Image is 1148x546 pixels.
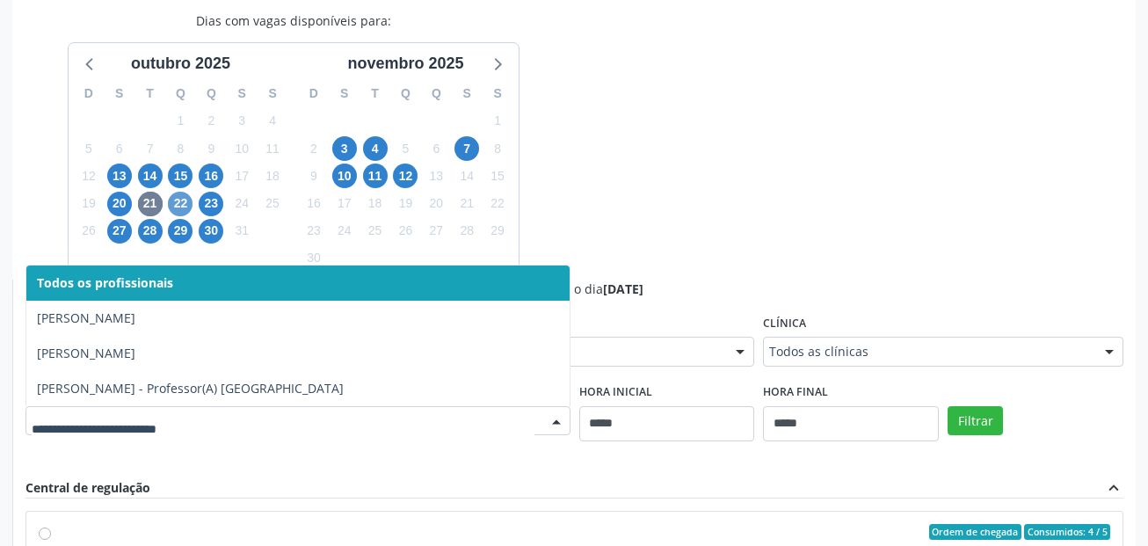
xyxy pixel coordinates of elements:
[229,136,254,161] span: sexta-feira, 10 de outubro de 2025
[485,192,510,216] span: sábado, 22 de novembro de 2025
[260,192,285,216] span: sábado, 25 de outubro de 2025
[260,164,285,188] span: sábado, 18 de outubro de 2025
[299,80,330,107] div: D
[332,164,357,188] span: segunda-feira, 10 de novembro de 2025
[229,219,254,244] span: sexta-feira, 31 de outubro de 2025
[1024,524,1110,540] span: Consumidos: 4 / 5
[258,80,288,107] div: S
[302,136,326,161] span: domingo, 2 de novembro de 2025
[485,109,510,134] span: sábado, 1 de novembro de 2025
[168,192,193,216] span: quarta-feira, 22 de outubro de 2025
[424,164,448,188] span: quinta-feira, 13 de novembro de 2025
[485,219,510,244] span: sábado, 29 de novembro de 2025
[76,136,101,161] span: domingo, 5 de outubro de 2025
[329,80,360,107] div: S
[107,192,132,216] span: segunda-feira, 20 de outubro de 2025
[332,192,357,216] span: segunda-feira, 17 de novembro de 2025
[603,280,643,297] span: [DATE]
[302,164,326,188] span: domingo, 9 de novembro de 2025
[393,192,418,216] span: quarta-feira, 19 de novembro de 2025
[199,219,223,244] span: quinta-feira, 30 de outubro de 2025
[454,164,479,188] span: sexta-feira, 14 de novembro de 2025
[168,136,193,161] span: quarta-feira, 8 de outubro de 2025
[25,478,150,498] div: Central de regulação
[763,379,828,406] label: Hora final
[485,136,510,161] span: sábado, 8 de novembro de 2025
[424,192,448,216] span: quinta-feira, 20 de novembro de 2025
[138,164,163,188] span: terça-feira, 14 de outubro de 2025
[424,219,448,244] span: quinta-feira, 27 de novembro de 2025
[360,80,390,107] div: T
[107,164,132,188] span: segunda-feira, 13 de outubro de 2025
[74,80,105,107] div: D
[199,136,223,161] span: quinta-feira, 9 de outubro de 2025
[168,109,193,134] span: quarta-feira, 1 de outubro de 2025
[363,219,388,244] span: terça-feira, 25 de novembro de 2025
[340,52,470,76] div: novembro 2025
[76,192,101,216] span: domingo, 19 de outubro de 2025
[363,192,388,216] span: terça-feira, 18 de novembro de 2025
[390,80,421,107] div: Q
[199,164,223,188] span: quinta-feira, 16 de outubro de 2025
[168,164,193,188] span: quarta-feira, 15 de outubro de 2025
[76,219,101,244] span: domingo, 26 de outubro de 2025
[107,136,132,161] span: segunda-feira, 6 de outubro de 2025
[229,192,254,216] span: sexta-feira, 24 de outubro de 2025
[138,136,163,161] span: terça-feira, 7 de outubro de 2025
[454,192,479,216] span: sexta-feira, 21 de novembro de 2025
[302,192,326,216] span: domingo, 16 de novembro de 2025
[769,343,1087,360] span: Todos as clínicas
[302,219,326,244] span: domingo, 23 de novembro de 2025
[168,219,193,244] span: quarta-feira, 29 de outubro de 2025
[302,246,326,271] span: domingo, 30 de novembro de 2025
[37,309,135,326] span: [PERSON_NAME]
[196,80,227,107] div: Q
[483,80,513,107] div: S
[393,164,418,188] span: quarta-feira, 12 de novembro de 2025
[332,219,357,244] span: segunda-feira, 24 de novembro de 2025
[134,80,165,107] div: T
[393,136,418,161] span: quarta-feira, 5 de novembro de 2025
[229,109,254,134] span: sexta-feira, 3 de outubro de 2025
[124,52,237,76] div: outubro 2025
[393,219,418,244] span: quarta-feira, 26 de novembro de 2025
[485,164,510,188] span: sábado, 15 de novembro de 2025
[452,80,483,107] div: S
[454,219,479,244] span: sexta-feira, 28 de novembro de 2025
[363,164,388,188] span: terça-feira, 11 de novembro de 2025
[1104,478,1123,498] i: expand_less
[260,109,285,134] span: sábado, 4 de outubro de 2025
[37,345,135,361] span: [PERSON_NAME]
[138,219,163,244] span: terça-feira, 28 de outubro de 2025
[424,136,448,161] span: quinta-feira, 6 de novembro de 2025
[199,109,223,134] span: quinta-feira, 2 de outubro de 2025
[229,164,254,188] span: sexta-feira, 17 de outubro de 2025
[948,406,1003,436] button: Filtrar
[76,164,101,188] span: domingo, 12 de outubro de 2025
[25,280,1123,298] div: Vagas para o dia
[196,11,391,30] div: Dias com vagas disponíveis para:
[332,136,357,161] span: segunda-feira, 3 de novembro de 2025
[199,192,223,216] span: quinta-feira, 23 de outubro de 2025
[929,524,1021,540] span: Ordem de chegada
[107,219,132,244] span: segunda-feira, 27 de outubro de 2025
[579,379,652,406] label: Hora inicial
[227,80,258,107] div: S
[138,192,163,216] span: terça-feira, 21 de outubro de 2025
[454,136,479,161] span: sexta-feira, 7 de novembro de 2025
[37,274,173,291] span: Todos os profissionais
[260,136,285,161] span: sábado, 11 de outubro de 2025
[763,310,806,338] label: Clínica
[421,80,452,107] div: Q
[104,80,134,107] div: S
[363,136,388,161] span: terça-feira, 4 de novembro de 2025
[37,380,344,397] span: [PERSON_NAME] - Professor(A) [GEOGRAPHIC_DATA]
[165,80,196,107] div: Q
